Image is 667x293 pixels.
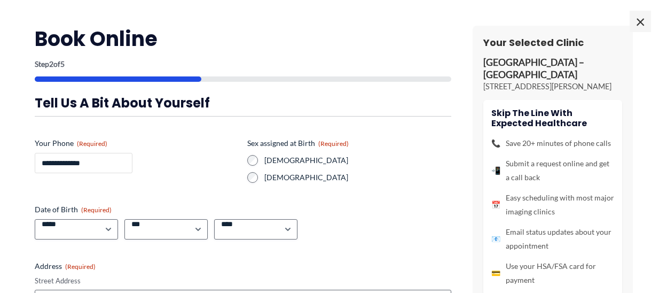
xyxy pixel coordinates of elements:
[491,157,614,184] li: Submit a request online and get a call back
[49,59,53,68] span: 2
[491,198,500,212] span: 📅
[35,60,451,68] p: Step of
[491,191,614,219] li: Easy scheduling with most major imaging clinics
[35,95,451,111] h3: Tell us a bit about yourself
[60,59,65,68] span: 5
[483,57,622,81] p: [GEOGRAPHIC_DATA] – [GEOGRAPHIC_DATA]
[247,138,349,149] legend: Sex assigned at Birth
[264,172,451,183] label: [DEMOGRAPHIC_DATA]
[491,164,500,178] span: 📲
[483,36,622,49] h3: Your Selected Clinic
[35,204,112,215] legend: Date of Birth
[491,136,614,150] li: Save 20+ minutes of phone calls
[491,266,500,280] span: 💳
[77,140,107,148] span: (Required)
[35,261,96,272] legend: Address
[264,155,451,166] label: [DEMOGRAPHIC_DATA]
[491,225,614,253] li: Email status updates about your appointment
[65,263,96,271] span: (Required)
[630,11,651,32] span: ×
[35,138,239,149] label: Your Phone
[35,276,451,286] label: Street Address
[318,140,349,148] span: (Required)
[81,206,112,214] span: (Required)
[483,81,622,92] p: [STREET_ADDRESS][PERSON_NAME]
[491,259,614,287] li: Use your HSA/FSA card for payment
[35,26,451,52] h2: Book Online
[491,108,614,128] h4: Skip the line with Expected Healthcare
[491,232,500,246] span: 📧
[491,136,500,150] span: 📞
